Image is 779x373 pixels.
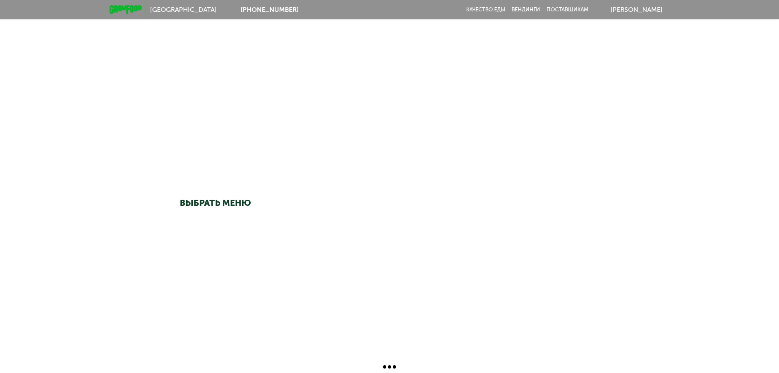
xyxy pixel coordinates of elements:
a: Качество еды [466,6,505,13]
span: [PERSON_NAME] [611,6,663,13]
div: поставщикам [547,6,588,13]
a: ВЫБРАТЬ МЕНЮ [148,190,283,217]
span: [GEOGRAPHIC_DATA] [150,6,217,13]
a: Вендинги [512,6,540,13]
a: [PHONE_NUMBER] [228,5,299,15]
